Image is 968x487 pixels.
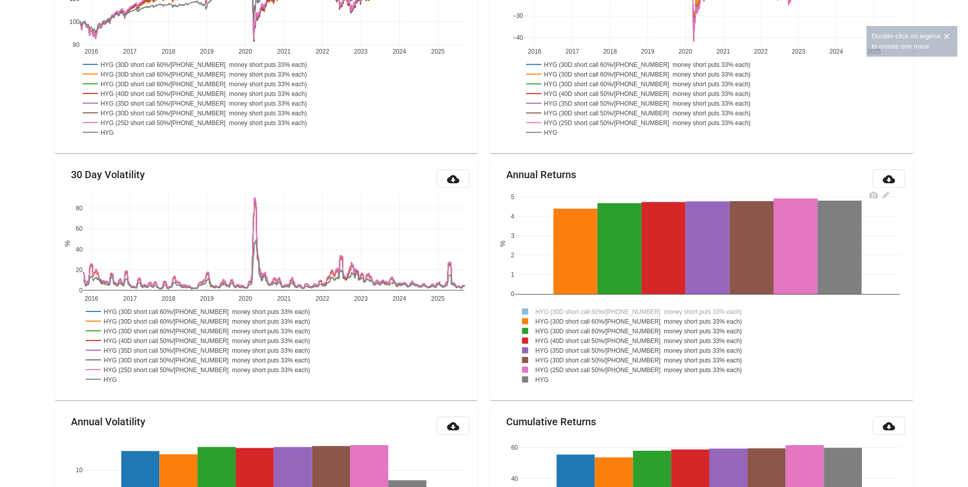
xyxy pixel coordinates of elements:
[883,173,895,185] mat-icon: cloud_download
[71,417,145,427] mat-card-title: Annual Volatility
[71,169,145,180] mat-card-title: 30 Day Volatility
[872,32,940,50] span: Double-click on legend to isolate one trace
[941,31,952,41] button: ×
[506,169,576,180] mat-card-title: Annual Returns
[883,420,895,432] mat-icon: cloud_download
[447,173,459,185] mat-icon: cloud_download
[506,417,596,427] mat-card-title: Cumulative Returns
[447,420,459,432] mat-icon: cloud_download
